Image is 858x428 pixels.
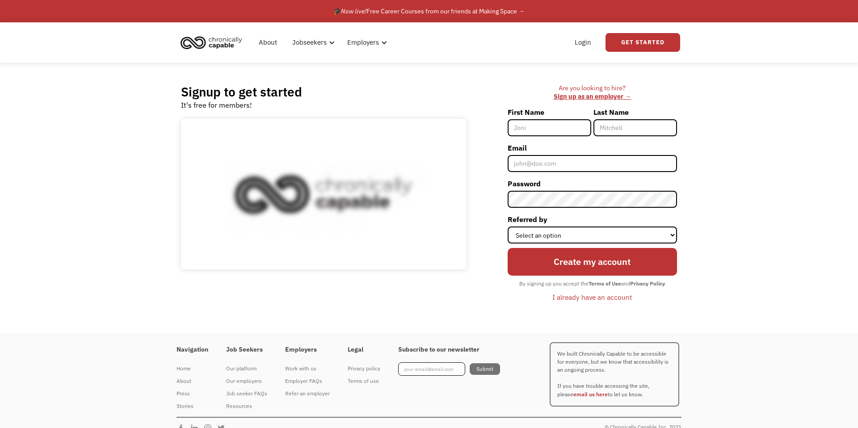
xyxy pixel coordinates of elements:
a: Employer FAQs [285,375,330,387]
div: Terms of use [348,376,380,386]
h4: Job Seekers [226,346,267,354]
div: Our platform [226,363,267,374]
a: Get Started [606,33,680,52]
a: Sign up as an employer → [554,92,631,101]
div: I already have an account [552,292,632,302]
h4: Employers [285,346,330,354]
div: Stories [177,401,208,411]
p: We built Chronically Capable to be accessible for everyone, but we know that accessibility is an ... [550,342,679,407]
a: About [177,375,208,387]
input: Joni [508,119,591,136]
a: Login [569,28,597,57]
div: About [177,376,208,386]
div: Resources [226,401,267,411]
label: First Name [508,105,591,119]
input: Mitchell [593,119,677,136]
label: Password [508,176,677,191]
a: Job seeker FAQs [226,387,267,400]
div: Home [177,363,208,374]
a: I already have an account [546,290,639,305]
label: Email [508,141,677,155]
strong: Privacy Policy [630,280,665,287]
a: home [178,33,249,52]
input: Submit [470,363,500,375]
em: Now live! [341,7,366,15]
input: john@doe.com [508,155,677,172]
div: Work with us [285,363,330,374]
h4: Navigation [177,346,208,354]
a: Terms of use [348,375,380,387]
div: Employer FAQs [285,376,330,386]
a: Refer an employer [285,387,330,400]
div: Job seeker FAQs [226,388,267,399]
strong: Terms of Use [589,280,621,287]
a: Stories [177,400,208,412]
div: Jobseekers [287,28,337,57]
div: Refer an employer [285,388,330,399]
a: Our employers [226,375,267,387]
div: Privacy policy [348,363,380,374]
a: Work with us [285,362,330,375]
img: Chronically Capable logo [178,33,245,52]
div: Are you looking to hire? ‍ [508,84,677,101]
div: Jobseekers [292,37,327,48]
input: Create my account [508,248,677,276]
div: It's free for members! [181,100,252,110]
a: Resources [226,400,267,412]
a: Privacy policy [348,362,380,375]
h4: Legal [348,346,380,354]
label: Last Name [593,105,677,119]
a: email us here [573,391,608,398]
h4: Subscribe to our newsletter [398,346,500,354]
div: By signing up you accept the and [515,278,669,290]
a: Our platform [226,362,267,375]
div: Employers [342,28,390,57]
a: About [253,28,282,57]
div: Press [177,388,208,399]
a: Press [177,387,208,400]
h2: Signup to get started [181,84,302,100]
input: your-email@email.com [398,362,465,376]
label: Referred by [508,212,677,227]
div: Our employers [226,376,267,386]
div: 🎓 Free Career Courses from our friends at Making Space → [333,6,525,17]
div: Employers [347,37,379,48]
form: Footer Newsletter [398,362,500,376]
form: Member-Signup-Form [508,105,677,305]
a: Home [177,362,208,375]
